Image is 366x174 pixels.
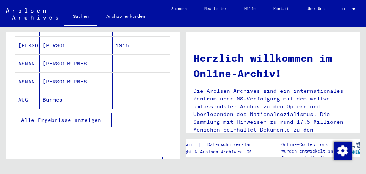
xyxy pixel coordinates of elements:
p: Die Arolsen Archives Online-Collections [281,134,339,148]
img: Zustimmung ändern [334,142,352,160]
div: | [169,141,268,149]
p: Copyright © Arolsen Archives, 2021 [169,149,268,155]
a: Archiv erkunden [97,7,154,25]
span: Alle Ergebnisse anzeigen [21,117,101,123]
mat-cell: [PERSON_NAME] [40,55,64,72]
a: Suchen [64,7,97,27]
img: Arolsen_neg.svg [6,8,58,20]
mat-cell: ASMAN [15,55,40,72]
mat-cell: [PERSON_NAME] [40,73,64,91]
mat-cell: BURMESTER [64,55,89,72]
mat-cell: ASMAN [15,73,40,91]
div: Themen [17,156,50,169]
p: wurden entwickelt in Partnerschaft mit [281,148,339,161]
button: Alle Ergebnisse anzeigen [15,113,112,127]
span: DE [342,7,350,11]
h1: Herzlich willkommen im Online-Archiv! [193,50,353,81]
a: Datenschutzerklärung [202,141,268,149]
mat-cell: [PERSON_NAME] [40,37,64,54]
p: Die Arolsen Archives sind ein internationales Zentrum über NS-Verfolgung mit dem weltweit umfasse... [193,87,353,157]
mat-cell: [PERSON_NAME] [15,37,40,54]
mat-cell: Burmester [40,91,64,109]
mat-cell: 1915 [113,37,137,54]
mat-cell: AUG [15,91,40,109]
mat-cell: BURMESTER [64,73,89,91]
